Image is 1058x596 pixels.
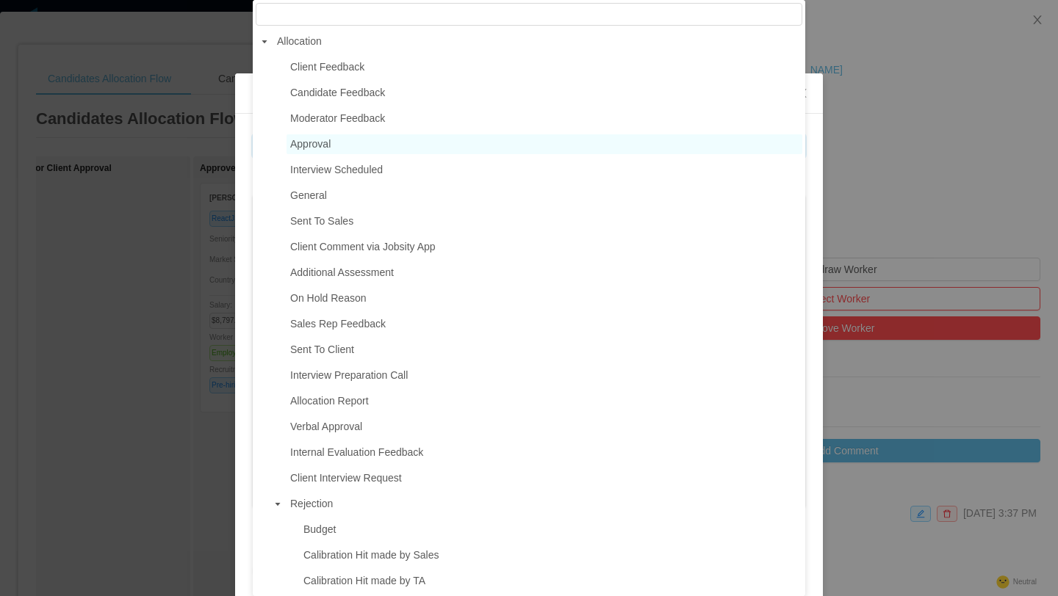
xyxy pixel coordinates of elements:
span: Client Comment via Jobsity App [287,237,802,257]
span: Calibration Hit made by TA [303,575,425,586]
span: Sales Rep Feedback [287,314,802,334]
span: Interview Scheduled [287,160,802,180]
span: Approval [287,134,802,154]
span: Calibration Hit made by Sales [303,549,439,561]
span: General [287,186,802,206]
span: Moderator Feedback [290,112,385,124]
span: Sales Rep Feedback [290,318,386,330]
span: Client Interview Request [290,472,402,484]
span: Moderator Feedback [287,109,802,128]
i: icon: caret-down [261,38,268,46]
span: Candidate Feedback [290,87,385,98]
span: Verbal Approval [287,417,802,437]
span: Rejection [290,498,333,509]
span: Client Comment via Jobsity App [290,241,436,252]
span: Internal Evaluation Feedback [290,446,423,458]
span: Allocation [277,35,322,47]
span: Client Feedback [287,57,802,77]
span: On Hold Reason [290,292,367,304]
span: Allocation Report [290,395,369,407]
span: Calibration Hit made by TA [300,571,802,591]
span: Interview Scheduled [290,164,383,175]
span: Verbal Approval [290,421,362,432]
span: Candidate Feedback [287,83,802,103]
span: Allocation [273,32,802,51]
i: icon: caret-down [274,501,281,508]
input: filter select [256,3,802,26]
span: Calibration Hit made by Sales [300,545,802,565]
span: Additional Assessment [287,263,802,283]
span: Budget [300,520,802,539]
span: On Hold Reason [287,288,802,308]
span: Allocation Report [287,391,802,411]
span: Interview Preparation Call [287,366,802,385]
span: Sent To Sales [287,211,802,231]
span: Internal Evaluation Feedback [287,443,802,462]
span: Rejection [287,494,802,514]
span: Additional Assessment [290,266,394,278]
span: Sent To Client [290,344,354,355]
span: General [290,189,327,201]
span: Budget [303,523,336,535]
span: Approval [290,138,331,150]
span: Sent To Client [287,340,802,360]
span: Client Interview Request [287,468,802,488]
span: Client Feedback [290,61,364,73]
span: Interview Preparation Call [290,369,408,381]
span: Sent To Sales [290,215,353,227]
